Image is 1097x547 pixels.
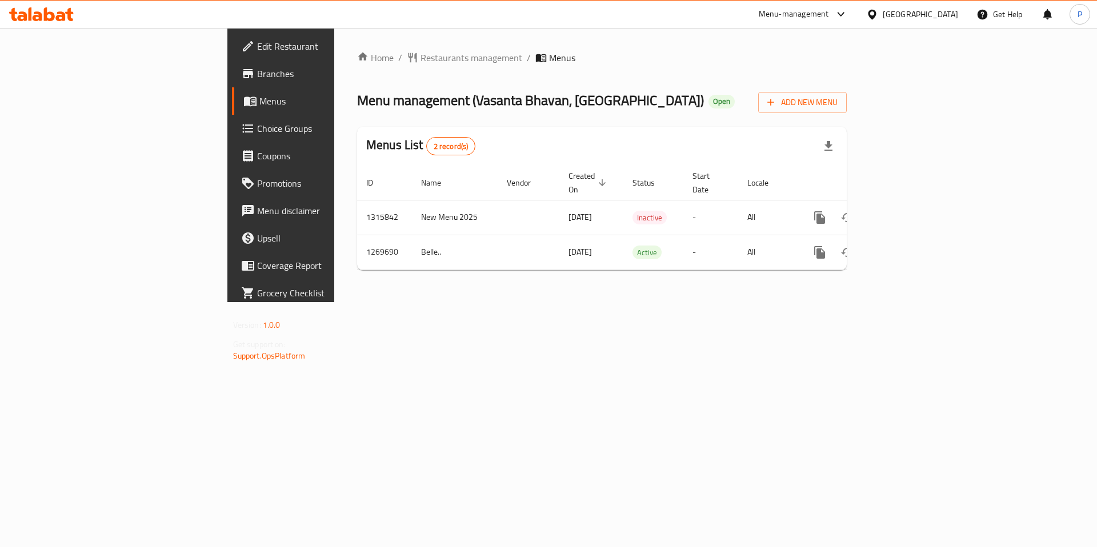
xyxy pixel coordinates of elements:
[834,204,861,231] button: Change Status
[421,51,522,65] span: Restaurants management
[421,176,456,190] span: Name
[233,317,261,332] span: Version:
[232,170,411,197] a: Promotions
[568,210,592,224] span: [DATE]
[815,132,842,160] div: Export file
[412,235,498,270] td: Belle..
[407,51,522,65] a: Restaurants management
[232,197,411,224] a: Menu disclaimer
[806,204,834,231] button: more
[257,259,402,272] span: Coverage Report
[366,176,388,190] span: ID
[232,33,411,60] a: Edit Restaurant
[806,239,834,266] button: more
[797,166,925,200] th: Actions
[632,246,662,259] span: Active
[366,136,475,155] h2: Menus List
[357,87,704,113] span: Menu management ( Vasanta Bhavan, [GEOGRAPHIC_DATA] )
[708,95,735,108] div: Open
[568,244,592,259] span: [DATE]
[692,169,724,196] span: Start Date
[738,200,797,235] td: All
[232,115,411,142] a: Choice Groups
[1078,8,1082,21] span: P
[883,8,958,21] div: [GEOGRAPHIC_DATA]
[759,7,829,21] div: Menu-management
[632,211,667,224] span: Inactive
[232,142,411,170] a: Coupons
[683,200,738,235] td: -
[257,231,402,245] span: Upsell
[708,96,735,106] span: Open
[357,166,925,270] table: enhanced table
[738,235,797,270] td: All
[257,39,402,53] span: Edit Restaurant
[767,95,838,110] span: Add New Menu
[683,235,738,270] td: -
[259,94,402,108] span: Menus
[632,176,670,190] span: Status
[257,204,402,218] span: Menu disclaimer
[257,122,402,135] span: Choice Groups
[257,67,402,81] span: Branches
[257,286,402,300] span: Grocery Checklist
[357,51,847,65] nav: breadcrumb
[232,252,411,279] a: Coverage Report
[758,92,847,113] button: Add New Menu
[507,176,546,190] span: Vendor
[232,60,411,87] a: Branches
[257,176,402,190] span: Promotions
[232,87,411,115] a: Menus
[233,337,286,352] span: Get support on:
[427,141,475,152] span: 2 record(s)
[527,51,531,65] li: /
[568,169,610,196] span: Created On
[233,348,306,363] a: Support.OpsPlatform
[263,317,281,332] span: 1.0.0
[426,137,476,155] div: Total records count
[834,239,861,266] button: Change Status
[232,224,411,252] a: Upsell
[257,149,402,163] span: Coupons
[412,200,498,235] td: New Menu 2025
[232,279,411,307] a: Grocery Checklist
[747,176,783,190] span: Locale
[549,51,575,65] span: Menus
